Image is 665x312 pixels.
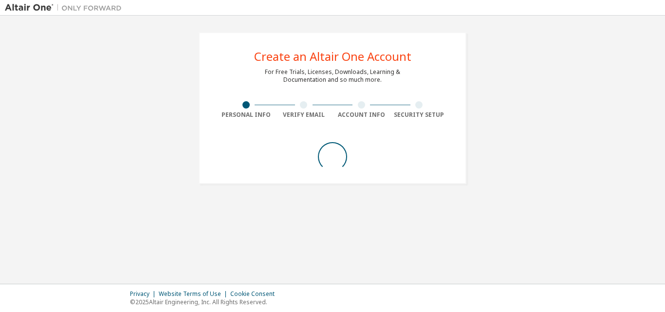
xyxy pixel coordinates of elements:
[390,111,448,119] div: Security Setup
[130,290,159,298] div: Privacy
[130,298,280,306] p: © 2025 Altair Engineering, Inc. All Rights Reserved.
[332,111,390,119] div: Account Info
[5,3,127,13] img: Altair One
[265,68,400,84] div: For Free Trials, Licenses, Downloads, Learning & Documentation and so much more.
[230,290,280,298] div: Cookie Consent
[275,111,333,119] div: Verify Email
[254,51,411,62] div: Create an Altair One Account
[217,111,275,119] div: Personal Info
[159,290,230,298] div: Website Terms of Use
